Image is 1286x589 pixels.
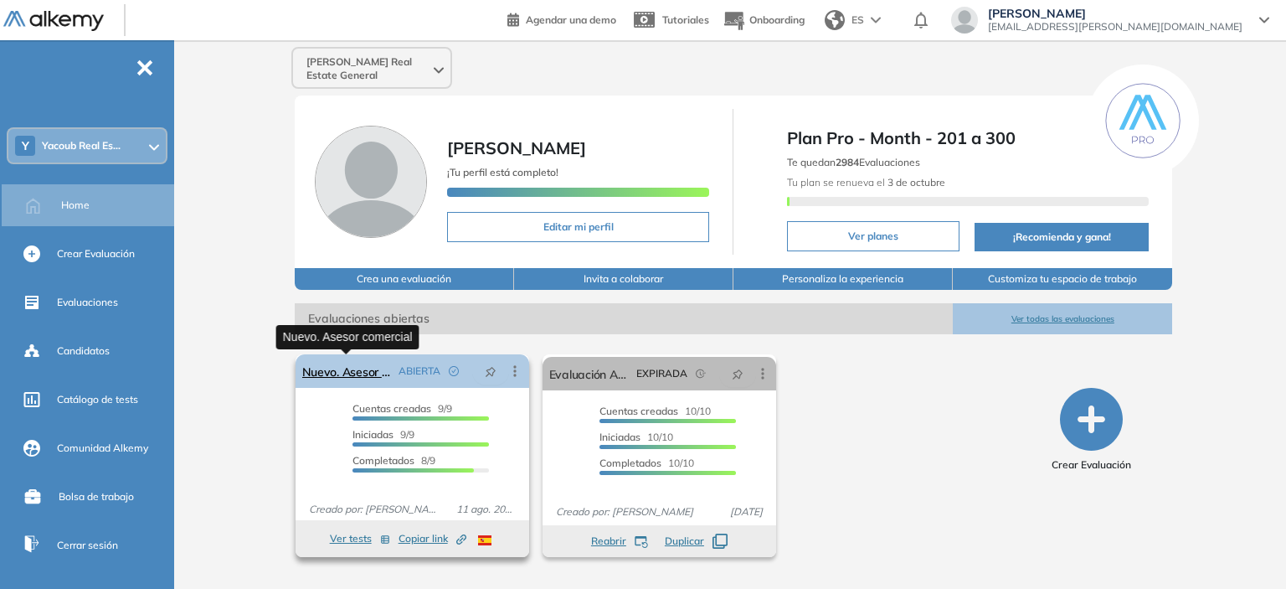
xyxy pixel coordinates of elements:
[787,176,945,189] span: Tu plan se renueva el
[302,354,392,388] a: Nuevo. Asesor comercial
[549,357,630,390] a: Evaluación Asesor Comercial
[22,139,29,152] span: Y
[352,428,414,441] span: 9/9
[836,156,859,168] b: 2984
[57,344,110,359] span: Candidatos
[42,139,121,152] span: Yacoub Real Es...
[975,223,1150,251] button: ¡Recomienda y gana!
[450,502,522,517] span: 11 ago. 2025
[447,137,586,158] span: [PERSON_NAME]
[599,431,640,443] span: Iniciadas
[787,156,920,168] span: Te quedan Evaluaciones
[399,529,466,549] button: Copiar link
[57,538,118,553] span: Cerrar sesión
[352,454,414,467] span: Completados
[315,126,427,238] img: Foto de perfil
[57,392,138,407] span: Catálogo de tests
[696,369,706,379] span: field-time
[665,534,728,549] button: Duplicar
[447,166,558,178] span: ¡Tu perfil está completo!
[352,402,452,415] span: 9/9
[485,364,496,378] span: pushpin
[330,529,390,549] button: Ver tests
[306,55,430,82] span: [PERSON_NAME] Real Estate General
[507,8,616,28] a: Agendar una demo
[61,198,90,213] span: Home
[447,212,710,242] button: Editar mi perfil
[599,405,678,417] span: Cuentas creadas
[514,268,733,290] button: Invita a colaborar
[302,502,450,517] span: Creado por: [PERSON_NAME]
[399,531,466,546] span: Copiar link
[57,246,135,261] span: Crear Evaluación
[988,20,1242,34] span: [EMAIL_ADDRESS][PERSON_NAME][DOMAIN_NAME]
[599,457,661,469] span: Completados
[719,360,756,387] button: pushpin
[526,13,616,26] span: Agendar una demo
[749,13,805,26] span: Onboarding
[871,17,881,23] img: arrow
[723,3,805,39] button: Onboarding
[953,268,1172,290] button: Customiza tu espacio de trabajo
[1052,457,1131,473] span: Crear Evaluación
[599,431,673,443] span: 10/10
[733,268,953,290] button: Personaliza la experiencia
[1202,509,1286,589] iframe: Chat Widget
[352,428,394,441] span: Iniciadas
[787,126,1149,151] span: Plan Pro - Month - 201 a 300
[825,10,845,30] img: world
[59,489,134,504] span: Bolsa de trabajo
[665,534,704,549] span: Duplicar
[591,534,648,549] button: Reabrir
[851,13,864,28] span: ES
[787,221,959,251] button: Ver planes
[953,303,1172,334] button: Ver todas las evaluaciones
[295,303,954,334] span: Evaluaciones abiertas
[591,534,626,549] span: Reabrir
[599,405,711,417] span: 10/10
[399,364,440,379] span: ABIERTA
[295,268,514,290] button: Crea una evaluación
[1202,509,1286,589] div: Widget de chat
[352,454,435,467] span: 8/9
[662,13,709,26] span: Tutoriales
[3,11,104,32] img: Logo
[885,176,945,189] b: 3 de octubre
[549,504,700,519] span: Creado por: [PERSON_NAME]
[723,504,769,519] span: [DATE]
[599,457,694,469] span: 10/10
[988,7,1242,20] span: [PERSON_NAME]
[352,402,431,415] span: Cuentas creadas
[636,366,687,381] span: EXPIRADA
[449,366,459,376] span: check-circle
[472,358,509,385] button: pushpin
[276,325,419,349] div: Nuevo. Asesor comercial
[478,535,491,545] img: ESP
[57,295,118,310] span: Evaluaciones
[732,367,743,380] span: pushpin
[57,441,148,456] span: Comunidad Alkemy
[1052,388,1131,473] button: Crear Evaluación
